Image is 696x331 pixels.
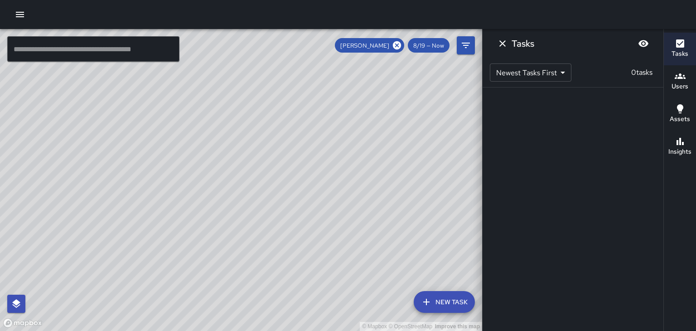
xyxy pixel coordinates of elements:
[664,65,696,98] button: Users
[335,38,404,53] div: [PERSON_NAME]
[335,42,395,49] span: [PERSON_NAME]
[493,34,512,53] button: Dismiss
[664,131,696,163] button: Insights
[672,82,688,92] h6: Users
[672,49,688,59] h6: Tasks
[457,36,475,54] button: Filters
[670,114,690,124] h6: Assets
[664,98,696,131] button: Assets
[490,63,571,82] div: Newest Tasks First
[512,36,534,51] h6: Tasks
[668,147,691,157] h6: Insights
[414,291,475,313] button: New Task
[408,42,449,49] span: 8/19 — Now
[628,67,656,78] p: 0 tasks
[634,34,652,53] button: Blur
[664,33,696,65] button: Tasks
